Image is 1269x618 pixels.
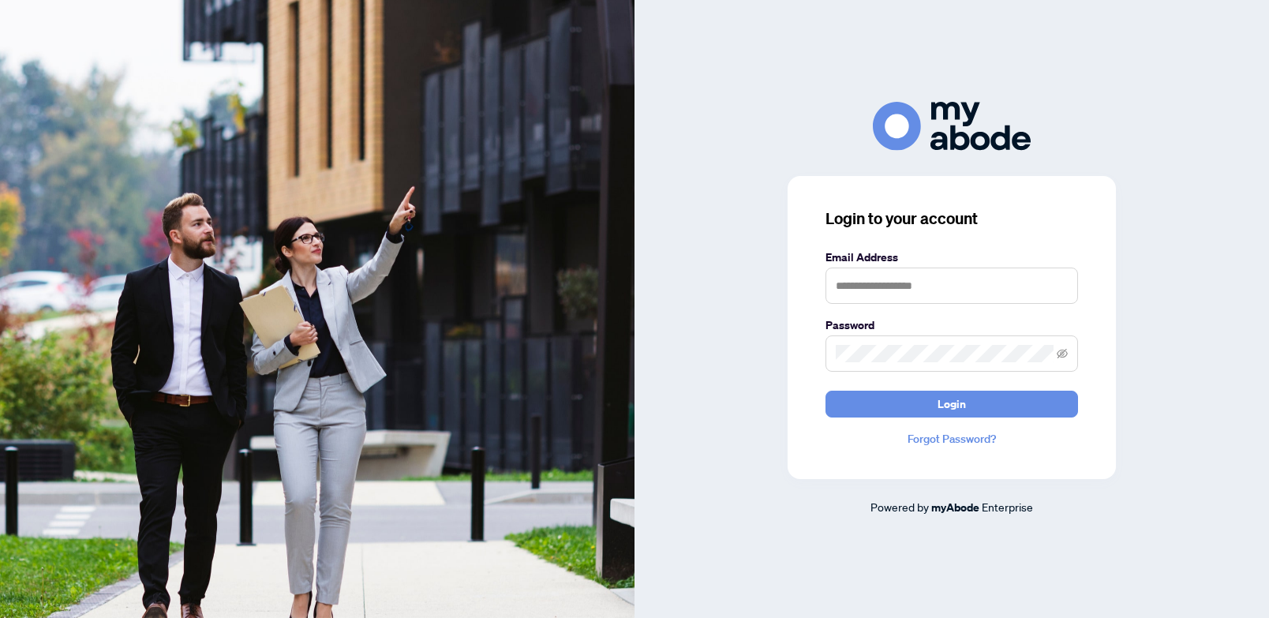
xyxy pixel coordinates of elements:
label: Password [825,316,1078,334]
label: Email Address [825,249,1078,266]
span: Login [938,391,966,417]
span: Powered by [870,500,929,514]
a: myAbode [931,499,979,516]
img: ma-logo [873,102,1031,150]
h3: Login to your account [825,208,1078,230]
span: eye-invisible [1057,348,1068,359]
button: Login [825,391,1078,418]
a: Forgot Password? [825,430,1078,448]
span: Enterprise [982,500,1033,514]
